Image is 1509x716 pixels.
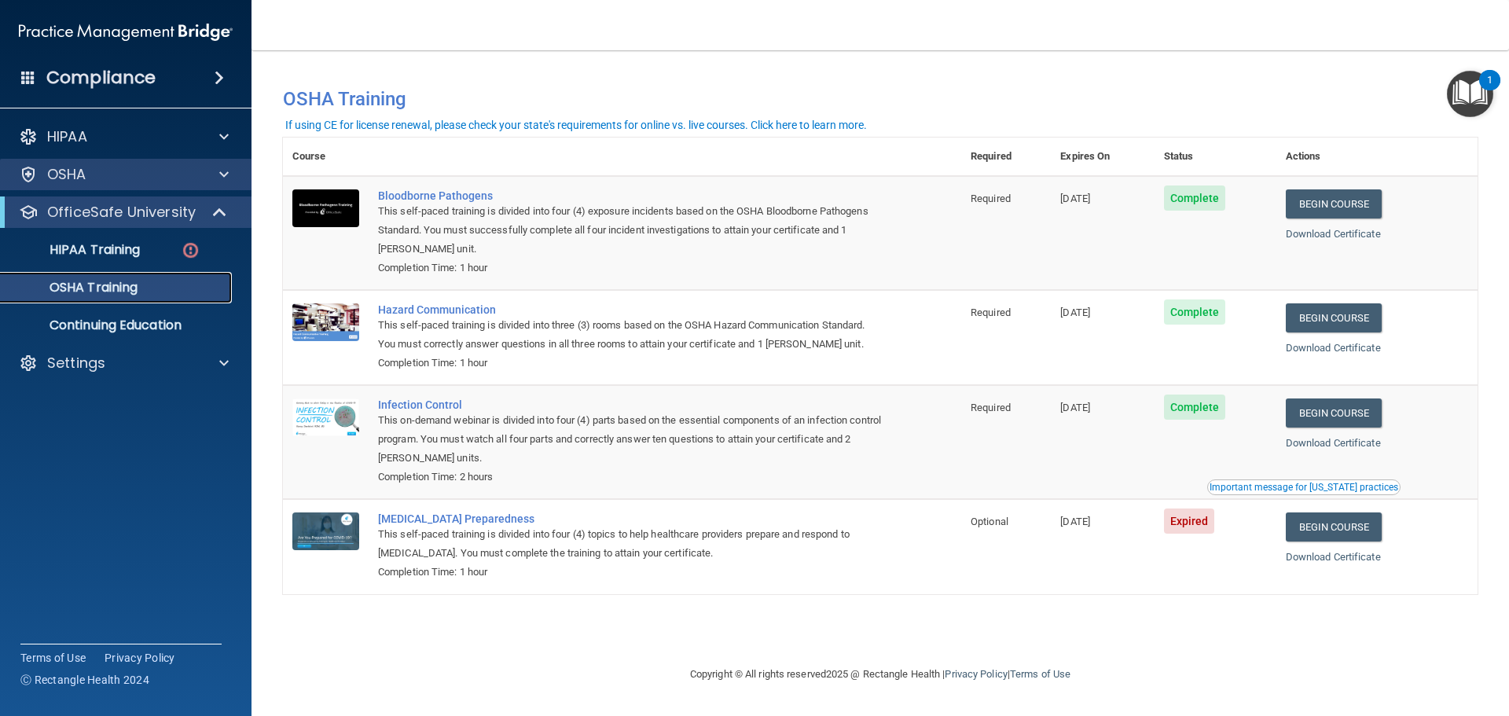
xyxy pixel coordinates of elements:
th: Status [1155,138,1276,176]
div: If using CE for license renewal, please check your state's requirements for online vs. live cours... [285,119,867,130]
a: Begin Course [1286,303,1382,332]
a: Begin Course [1286,512,1382,542]
p: HIPAA Training [10,242,140,258]
span: Required [971,193,1011,204]
div: This self-paced training is divided into three (3) rooms based on the OSHA Hazard Communication S... [378,316,883,354]
span: [DATE] [1060,516,1090,527]
a: Terms of Use [20,650,86,666]
div: Completion Time: 2 hours [378,468,883,487]
div: This on-demand webinar is divided into four (4) parts based on the essential components of an inf... [378,411,883,468]
th: Expires On [1051,138,1154,176]
span: Complete [1164,299,1226,325]
h4: Compliance [46,67,156,89]
a: Settings [19,354,229,373]
div: Completion Time: 1 hour [378,259,883,277]
th: Actions [1276,138,1478,176]
div: This self-paced training is divided into four (4) topics to help healthcare providers prepare and... [378,525,883,563]
p: OfficeSafe University [47,203,196,222]
a: Download Certificate [1286,228,1381,240]
span: Complete [1164,185,1226,211]
a: Privacy Policy [945,668,1007,680]
span: Required [971,307,1011,318]
p: OSHA Training [10,280,138,296]
div: 1 [1487,80,1492,101]
span: Expired [1164,509,1215,534]
div: This self-paced training is divided into four (4) exposure incidents based on the OSHA Bloodborne... [378,202,883,259]
span: [DATE] [1060,193,1090,204]
th: Course [283,138,369,176]
a: Hazard Communication [378,303,883,316]
span: [DATE] [1060,402,1090,413]
span: Complete [1164,395,1226,420]
a: Privacy Policy [105,650,175,666]
p: HIPAA [47,127,87,146]
div: Copyright © All rights reserved 2025 @ Rectangle Health | | [593,649,1167,699]
div: Completion Time: 1 hour [378,563,883,582]
a: Begin Course [1286,398,1382,428]
a: Bloodborne Pathogens [378,189,883,202]
th: Required [961,138,1051,176]
button: Read this if you are a dental practitioner in the state of CA [1207,479,1401,495]
a: Download Certificate [1286,551,1381,563]
h4: OSHA Training [283,88,1478,110]
a: Infection Control [378,398,883,411]
p: Settings [47,354,105,373]
a: Terms of Use [1010,668,1070,680]
button: Open Resource Center, 1 new notification [1447,71,1493,117]
div: Completion Time: 1 hour [378,354,883,373]
span: Optional [971,516,1008,527]
button: If using CE for license renewal, please check your state's requirements for online vs. live cours... [283,117,869,133]
img: danger-circle.6113f641.png [181,241,200,260]
p: Continuing Education [10,318,225,333]
img: PMB logo [19,17,233,48]
a: HIPAA [19,127,229,146]
a: [MEDICAL_DATA] Preparedness [378,512,883,525]
a: OSHA [19,165,229,184]
a: OfficeSafe University [19,203,228,222]
span: Ⓒ Rectangle Health 2024 [20,672,149,688]
p: OSHA [47,165,86,184]
span: [DATE] [1060,307,1090,318]
div: Important message for [US_STATE] practices [1210,483,1398,492]
span: Required [971,402,1011,413]
a: Begin Course [1286,189,1382,218]
a: Download Certificate [1286,437,1381,449]
a: Download Certificate [1286,342,1381,354]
